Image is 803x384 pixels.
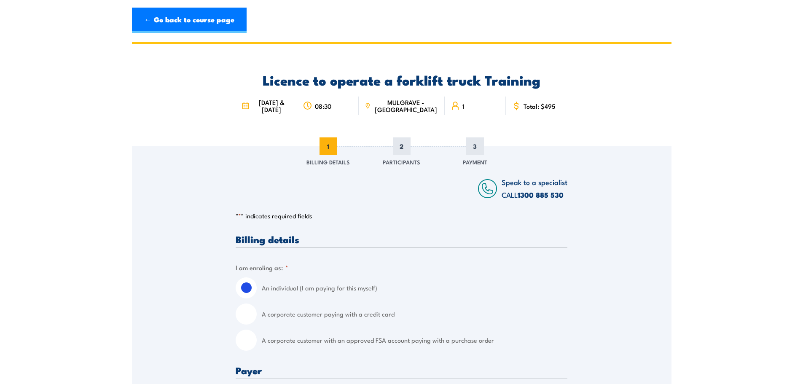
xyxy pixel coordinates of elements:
span: MULGRAVE - [GEOGRAPHIC_DATA] [373,99,439,113]
span: 2 [393,137,411,155]
label: A corporate customer with an approved FSA account paying with a purchase order [262,330,567,351]
span: 1 [462,102,465,110]
label: An individual (I am paying for this myself) [262,277,567,298]
label: A corporate customer paying with a credit card [262,303,567,325]
span: 3 [466,137,484,155]
span: Billing Details [306,158,350,166]
span: Payment [463,158,487,166]
span: 1 [320,137,337,155]
a: 1300 885 530 [518,189,564,200]
h2: Licence to operate a forklift truck Training [236,74,567,86]
span: [DATE] & [DATE] [252,99,291,113]
span: Speak to a specialist CALL [502,177,567,200]
span: Total: $495 [524,102,556,110]
p: " " indicates required fields [236,212,567,220]
span: 08:30 [315,102,331,110]
span: Participants [383,158,420,166]
h3: Payer [236,365,567,375]
a: ← Go back to course page [132,8,247,33]
h3: Billing details [236,234,567,244]
legend: I am enroling as: [236,263,288,272]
